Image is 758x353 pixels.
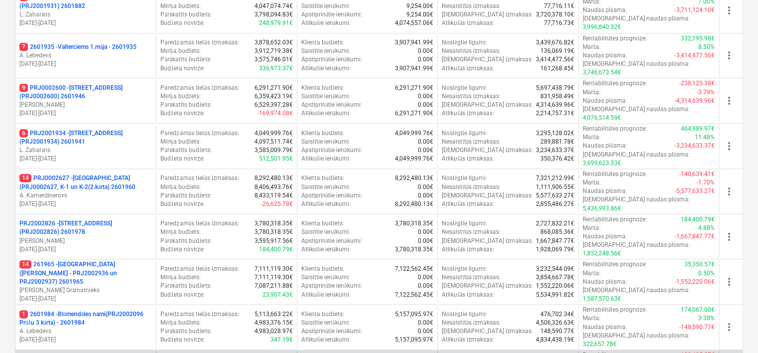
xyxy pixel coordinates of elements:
[19,174,152,208] div: 14PRJ0002627 -[GEOGRAPHIC_DATA] (PRJ0002627, K-1 un K-2(2.kārta) 2601960A. Kamerdinerovs[DATE]-[D...
[442,109,494,118] p: Atlikušās izmaksas :
[442,2,501,10] p: Nesaistītās izmaksas :
[442,273,501,282] p: Nesaistītās izmaksas :
[583,151,690,159] p: [DEMOGRAPHIC_DATA] naudas plūsma :
[583,105,690,114] p: [DEMOGRAPHIC_DATA] naudas plūsma :
[19,155,152,163] p: [DATE] - [DATE]
[544,2,574,10] p: 77,716.11€
[395,155,433,163] p: 4,049,999.76€
[583,278,627,286] p: Naudas plūsma :
[536,183,574,191] p: 1,111,906.55€
[583,125,647,133] p: Rentabilitātes prognoze :
[583,97,627,105] p: Naudas plūsma :
[160,146,211,155] p: Pārskatīts budžets :
[160,92,201,101] p: Mērķa budžets :
[442,38,487,47] p: Noslēgtie līgumi :
[395,291,433,299] p: 7,122,562.45€
[536,129,574,138] p: 3,295,128.02€
[418,282,433,290] p: 0.00€
[442,183,501,191] p: Nesaistītās izmaksas :
[160,55,211,64] p: Pārskatīts budžets :
[301,183,350,191] p: Saistītie ienākumi :
[19,43,152,68] div: 72601935 -Valterciems 1.māja - 2601935A. Lebedevs[DATE]-[DATE]
[19,310,152,345] div: 12601984 -Blūmendāles nami(PRJ2002096 Prūšu 3 kārta) - 2601984A. Lebedevs[DATE]-[DATE]
[254,282,293,290] p: 7,087,211.88€
[160,84,239,92] p: Paredzamās tiešās izmaksas :
[536,38,574,47] p: 3,439,676.82€
[583,43,601,51] p: Marža :
[160,273,201,282] p: Mērķa budžets :
[395,19,433,27] p: 4,074,557.06€
[544,19,574,27] p: 77,716.73€
[698,224,715,232] p: 4.88%
[395,109,433,118] p: 6,291,271.90€
[418,273,433,282] p: 0.00€
[301,55,362,64] p: Apstiprinātie ienākumi :
[160,291,204,299] p: Budžeta novirze :
[259,155,293,163] p: 512,501.95€
[583,306,647,314] p: Rentabilitātes prognoze :
[675,187,715,195] p: -5,577,633.27€
[301,291,351,299] p: Atlikušie ienākumi :
[301,19,351,27] p: Atlikušie ienākumi :
[19,84,28,92] span: 9
[301,92,350,101] p: Saistītie ienākumi :
[270,336,293,344] p: 347.19€
[675,97,715,105] p: -4,314,639.96€
[442,282,533,290] p: [DEMOGRAPHIC_DATA] izmaksas :
[259,64,293,73] p: 336,973.37€
[19,245,152,254] p: [DATE] - [DATE]
[19,260,31,268] span: 14
[254,191,293,200] p: 8,433,119.54€
[160,138,201,146] p: Mērķa budžets :
[160,310,239,319] p: Paredzamās tiešās izmaksas :
[442,327,533,336] p: [DEMOGRAPHIC_DATA] izmaksas :
[583,68,621,77] p: 3,746,673.54€
[536,265,574,273] p: 3,232,544.09€
[254,273,293,282] p: 7,111,119.30€
[19,129,152,164] div: 6PRJ2001934 -[STREET_ADDRESS] (PRJ2001934) 2601941L. Zaharāns[DATE]-[DATE]
[442,310,487,319] p: Noslēgtie līgumi :
[723,49,735,61] span: more_vert
[698,269,715,278] p: 0.50%
[442,291,494,299] p: Atlikušās izmaksas :
[301,273,350,282] p: Saistītie ienākumi :
[19,260,152,286] p: 261965 - [GEOGRAPHIC_DATA] ([PERSON_NAME] - PRJ2002936 un PRJ2002937) 2601965
[698,314,715,323] p: 3.38%
[442,10,533,19] p: [DEMOGRAPHIC_DATA] izmaksas :
[442,155,494,163] p: Atlikušās izmaksas :
[254,84,293,92] p: 6,291,271.90€
[254,265,293,273] p: 7,111,119.30€
[395,64,433,73] p: 3,907,941.99€
[708,305,758,353] div: Chat Widget
[536,336,574,344] p: 4,834,438.19€
[675,51,715,60] p: -3,414,477.56€
[723,4,735,16] span: more_vert
[19,109,152,118] p: [DATE] - [DATE]
[681,125,715,133] p: 464,989.97€
[442,129,487,138] p: Noslēgtie līgumi :
[723,276,735,288] span: more_vert
[540,138,574,146] p: 289,881.78€
[395,200,433,208] p: 8,292,480.13€
[160,237,211,245] p: Pārskatīts budžets :
[254,92,293,101] p: 6,359,423.19€
[160,245,204,254] p: Budžeta novirze :
[254,310,293,319] p: 5,113,663.22€
[681,215,715,224] p: 184,400.79€
[254,10,293,19] p: 3,798,094.83€
[698,43,715,51] p: 8.50%
[697,178,715,187] p: -1.70%
[442,101,533,109] p: [DEMOGRAPHIC_DATA] izmaksas :
[442,265,487,273] p: Noslēgtie līgumi :
[442,191,533,200] p: [DEMOGRAPHIC_DATA] izmaksas :
[160,10,211,19] p: Pārskatīts budžets :
[723,185,735,197] span: more_vert
[583,187,627,195] p: Naudas plūsma :
[540,64,574,73] p: 161,268.45€
[723,95,735,107] span: more_vert
[254,174,293,182] p: 8,292,480.13€
[254,228,293,236] p: 3,780,318.35€
[395,84,433,92] p: 6,291,271.90€
[160,155,204,163] p: Budžeta novirze :
[583,178,601,187] p: Marža :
